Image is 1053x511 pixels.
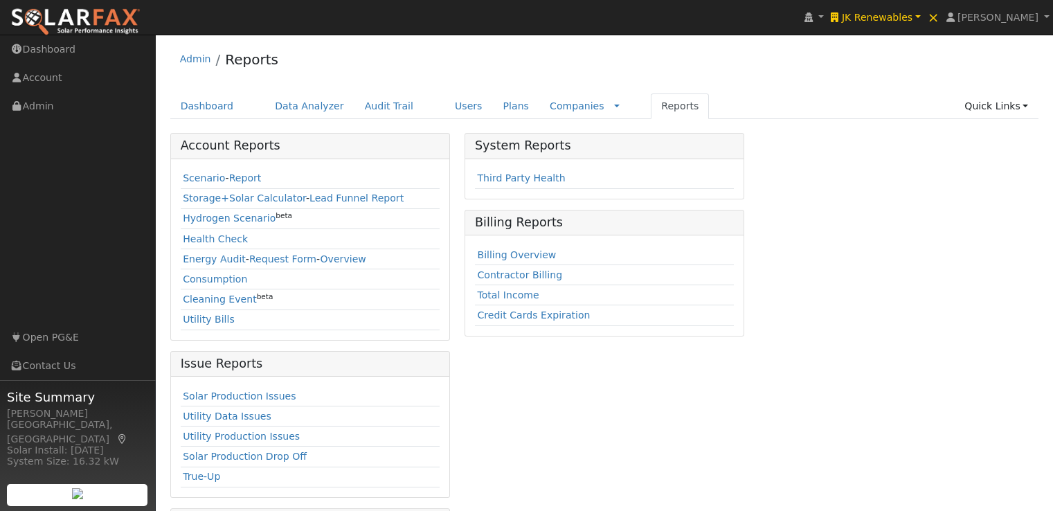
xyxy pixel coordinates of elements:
span: × [928,9,939,26]
a: Data Analyzer [264,93,354,119]
h5: System Reports [475,138,734,153]
a: Dashboard [170,93,244,119]
span: JK Renewables [842,12,912,23]
span: Site Summary [7,388,148,406]
a: Health Check [183,233,248,244]
div: System Size: 16.32 kW [7,454,148,469]
span: [PERSON_NAME] [957,12,1038,23]
a: Report [229,172,262,183]
a: Cleaning Event [183,294,257,305]
img: retrieve [72,488,83,499]
a: Lead Funnel Report [309,192,404,204]
a: Contractor Billing [477,269,562,280]
a: Reports [651,93,709,119]
a: Admin [180,53,211,64]
a: Overview [321,253,366,265]
a: Companies [550,100,604,111]
a: Utility Production Issues [183,431,300,442]
h5: Issue Reports [181,357,440,371]
h5: Billing Reports [475,215,734,230]
td: - - [181,249,440,269]
td: - [181,188,440,208]
a: Billing Overview [477,249,556,260]
a: Solar Production Drop Off [183,451,307,462]
a: Total Income [477,289,539,301]
a: Plans [493,93,539,119]
a: Reports [225,51,278,68]
a: Third Party Health [477,172,565,183]
a: Consumption [183,274,247,285]
img: SolarFax [10,8,141,37]
div: [PERSON_NAME] [7,406,148,421]
a: Energy Audit [183,253,246,265]
a: Audit Trail [354,93,424,119]
a: Map [116,433,129,445]
td: - [181,169,440,189]
a: Solar Production Issues [183,391,296,402]
a: Request Form [249,253,316,265]
a: Credit Cards Expiration [477,310,590,321]
a: True-Up [183,471,220,482]
a: Utility Data Issues [183,411,271,422]
div: [GEOGRAPHIC_DATA], [GEOGRAPHIC_DATA] [7,418,148,447]
h5: Account Reports [181,138,440,153]
div: Solar Install: [DATE] [7,443,148,458]
a: Utility Bills [183,314,235,325]
a: Users [444,93,493,119]
sup: beta [276,211,292,219]
a: Scenario [183,172,225,183]
a: Quick Links [954,93,1038,119]
sup: beta [257,292,273,301]
a: Hydrogen Scenario [183,213,276,224]
a: Storage+Solar Calculator [183,192,306,204]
